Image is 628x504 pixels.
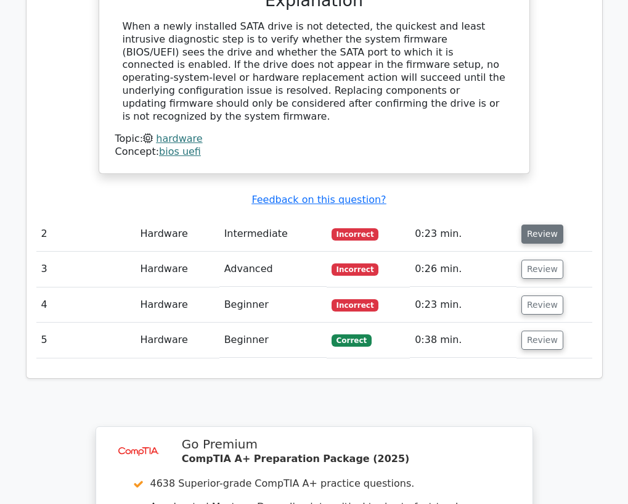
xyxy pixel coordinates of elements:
td: 3 [36,252,136,287]
span: Incorrect [332,228,379,241]
td: 0:26 min. [410,252,516,287]
td: Hardware [136,252,219,287]
button: Review [521,295,563,315]
td: Hardware [136,217,219,252]
span: Correct [332,334,372,347]
a: hardware [156,133,202,144]
button: Review [521,331,563,350]
td: 4 [36,287,136,323]
td: 0:23 min. [410,217,516,252]
td: 0:38 min. [410,323,516,358]
span: Incorrect [332,263,379,276]
td: Hardware [136,287,219,323]
td: 0:23 min. [410,287,516,323]
button: Review [521,260,563,279]
div: Concept: [115,146,513,159]
div: When a newly installed SATA drive is not detected, the quickest and least intrusive diagnostic st... [123,20,506,123]
td: Hardware [136,323,219,358]
button: Review [521,225,563,244]
a: bios uefi [159,146,201,157]
td: 2 [36,217,136,252]
a: Feedback on this question? [251,194,386,205]
td: Intermediate [219,217,327,252]
td: Advanced [219,252,327,287]
td: Beginner [219,287,327,323]
td: Beginner [219,323,327,358]
td: 5 [36,323,136,358]
div: Topic: [115,133,513,146]
span: Incorrect [332,299,379,312]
